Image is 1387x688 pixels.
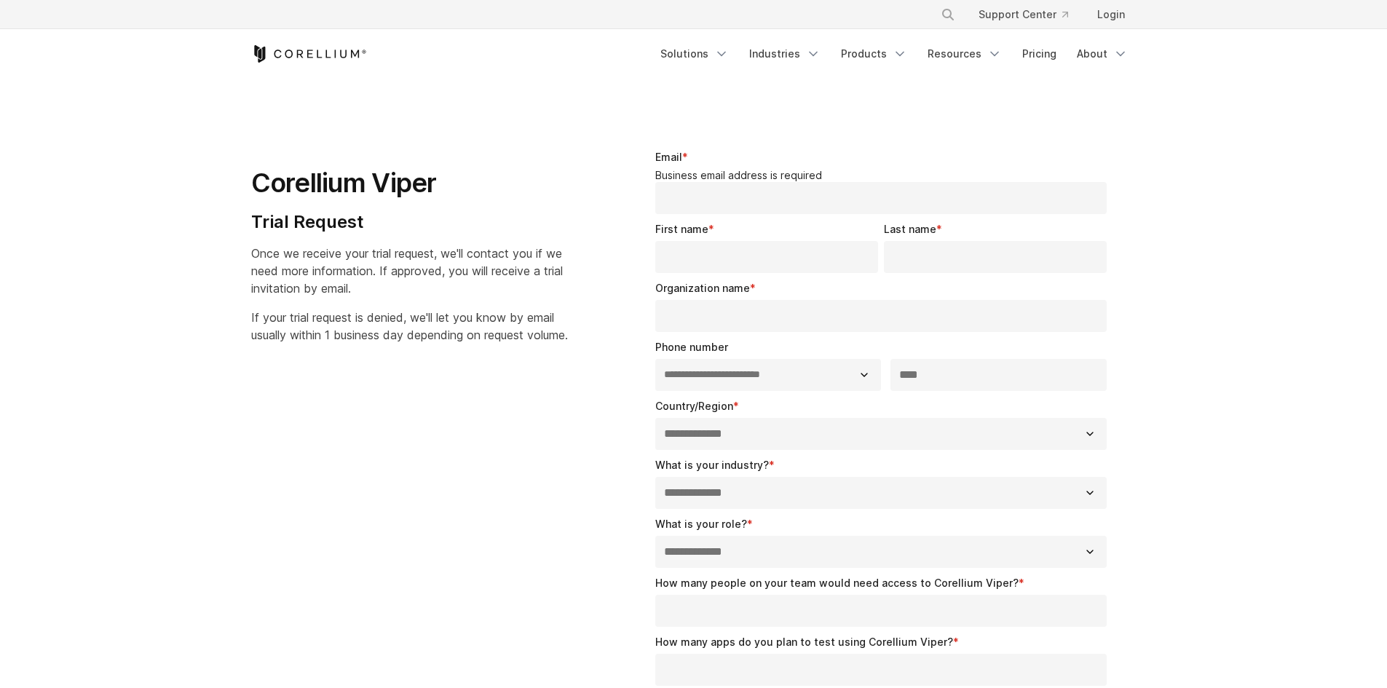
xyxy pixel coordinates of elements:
span: Once we receive your trial request, we'll contact you if we need more information. If approved, y... [251,246,563,296]
span: Country/Region [655,400,733,412]
div: Navigation Menu [652,41,1137,67]
span: Organization name [655,282,750,294]
span: How many apps do you plan to test using Corellium Viper? [655,636,953,648]
a: Industries [740,41,829,67]
a: Products [832,41,916,67]
a: Resources [919,41,1011,67]
a: About [1068,41,1137,67]
h1: Corellium Viper [251,167,568,199]
span: How many people on your team would need access to Corellium Viper? [655,577,1019,589]
a: Login [1086,1,1137,28]
span: Email [655,151,682,163]
h4: Trial Request [251,211,568,233]
span: What is your industry? [655,459,769,471]
a: Solutions [652,41,738,67]
span: If your trial request is denied, we'll let you know by email usually within 1 business day depend... [251,310,568,342]
a: Support Center [967,1,1080,28]
span: Phone number [655,341,728,353]
a: Pricing [1013,41,1065,67]
div: Navigation Menu [923,1,1137,28]
span: Last name [884,223,936,235]
span: First name [655,223,708,235]
legend: Business email address is required [655,169,1113,182]
button: Search [935,1,961,28]
a: Corellium Home [251,45,367,63]
span: What is your role? [655,518,747,530]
